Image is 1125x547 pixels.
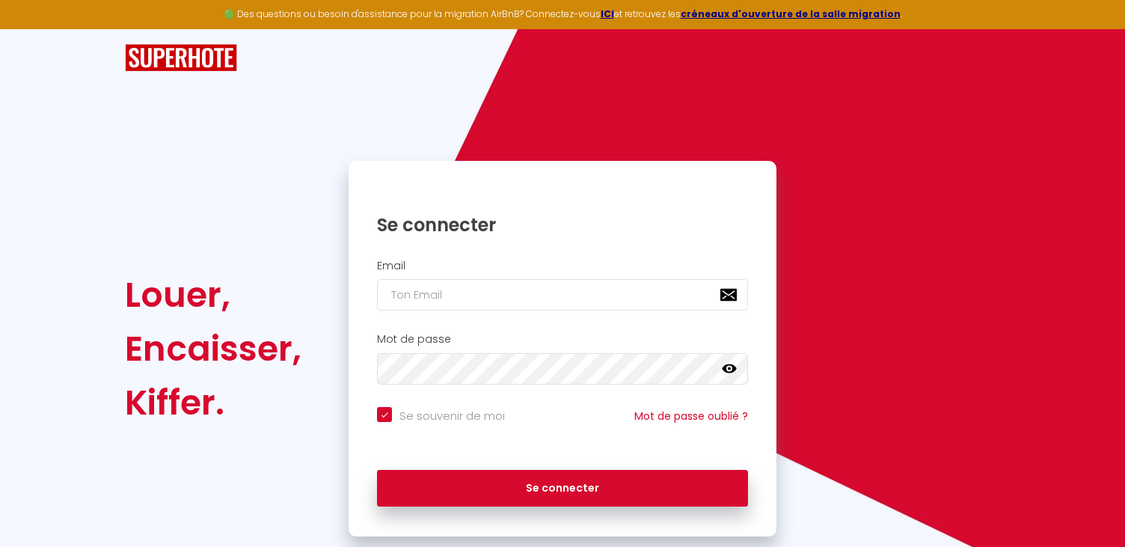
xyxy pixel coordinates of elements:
[125,268,301,322] div: Louer,
[377,260,748,272] h2: Email
[125,44,237,72] img: SuperHote logo
[377,279,748,311] input: Ton Email
[634,409,748,424] a: Mot de passe oublié ?
[377,213,748,236] h1: Se connecter
[125,376,301,430] div: Kiffer.
[125,322,301,376] div: Encaisser,
[601,7,614,20] a: ICI
[377,333,748,346] h2: Mot de passe
[377,470,748,507] button: Se connecter
[681,7,901,20] a: créneaux d'ouverture de la salle migration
